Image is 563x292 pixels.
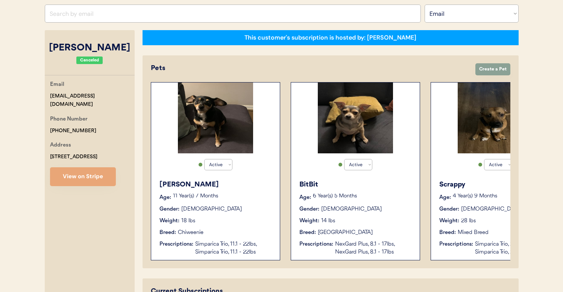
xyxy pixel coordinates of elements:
[195,240,272,256] div: Simparica Trio, 11.1 - 22lbs, Simparica Trio, 11.1 - 22lbs
[45,41,135,55] div: [PERSON_NAME]
[475,63,510,75] button: Create a Pet
[299,217,319,225] div: Weight:
[159,240,193,248] div: Prescriptions:
[299,205,319,213] div: Gender:
[50,80,64,90] div: Email
[45,5,421,23] input: Search by email
[439,180,552,190] div: Scrappy
[461,217,476,225] div: 28 lbs
[299,229,316,237] div: Breed:
[461,205,522,213] div: [DEMOGRAPHIC_DATA]
[458,83,533,153] img: IMG_1298.jpeg
[181,217,195,225] div: 18 lbs
[321,205,382,213] div: [DEMOGRAPHIC_DATA]
[50,153,97,161] div: [STREET_ADDRESS]
[335,240,412,256] div: NexGard Plus, 8.1 - 17lbs, NexGard Plus, 8.1 - 17lbs
[244,34,416,42] div: This customer's subscription is hosted by: [PERSON_NAME]
[181,205,242,213] div: [DEMOGRAPHIC_DATA]
[475,240,552,256] div: Simparica Trio, 22.1 - 44lbs, Simparica Trio, 22.1 - 44lbs
[159,180,272,190] div: [PERSON_NAME]
[313,194,412,199] p: 6 Year(s) 5 Months
[453,194,552,199] p: 4 Year(s) 9 Months
[318,229,373,237] div: [GEOGRAPHIC_DATA]
[159,229,176,237] div: Breed:
[50,127,96,135] div: [PHONE_NUMBER]
[439,194,451,202] div: Age:
[299,180,412,190] div: BitBit
[159,205,179,213] div: Gender:
[50,167,116,186] button: View on Stripe
[178,83,253,153] img: IMG_1296.jpeg
[50,115,88,124] div: Phone Number
[159,194,171,202] div: Age:
[439,240,473,248] div: Prescriptions:
[159,217,179,225] div: Weight:
[458,229,489,237] div: Mixed Breed
[299,194,311,202] div: Age:
[50,92,135,109] div: [EMAIL_ADDRESS][DOMAIN_NAME]
[299,240,333,248] div: Prescriptions:
[318,83,393,153] img: IMG_1297.jpeg
[173,194,272,199] p: 11 Year(s) 7 Months
[178,229,203,237] div: Chiweenie
[321,217,335,225] div: 14 lbs
[439,229,456,237] div: Breed:
[439,217,459,225] div: Weight:
[439,205,459,213] div: Gender:
[50,141,71,150] div: Address
[151,63,468,73] div: Pets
